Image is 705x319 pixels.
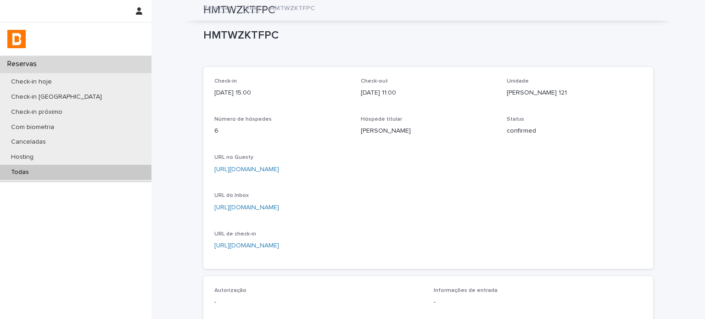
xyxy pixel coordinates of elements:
p: [PERSON_NAME] 121 [507,88,642,98]
span: Autorização [214,288,246,293]
p: Todas [4,168,36,176]
a: Todas [241,2,260,12]
p: Hosting [4,153,41,161]
span: Unidade [507,78,529,84]
p: [DATE] 11:00 [361,88,496,98]
img: zVaNuJHRTjyIjT5M9Xd5 [7,30,26,48]
span: URL do Inbox [214,193,249,198]
p: Canceladas [4,138,53,146]
p: Check-in [GEOGRAPHIC_DATA] [4,93,109,101]
span: URL de check-in [214,231,256,237]
p: 6 [214,126,350,136]
a: [URL][DOMAIN_NAME] [214,204,279,211]
p: confirmed [507,126,642,136]
a: [URL][DOMAIN_NAME] [214,242,279,249]
p: HMTWZKTFPC [270,2,315,12]
p: [PERSON_NAME] [361,126,496,136]
p: Com biometria [4,123,62,131]
span: Status [507,117,524,122]
p: - [214,297,423,307]
p: [DATE] 15:00 [214,88,350,98]
span: URL no Guesty [214,155,253,160]
p: Reservas [4,60,44,68]
span: Check-out [361,78,388,84]
span: Número de hóspedes [214,117,272,122]
span: Informações de entrada [434,288,498,293]
p: Check-in próximo [4,108,70,116]
span: Hóspede titular [361,117,402,122]
a: [URL][DOMAIN_NAME] [214,166,279,173]
a: Reservas [203,2,231,12]
p: - [434,297,642,307]
span: Check-in [214,78,237,84]
p: HMTWZKTFPC [203,29,649,42]
p: Check-in hoje [4,78,59,86]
